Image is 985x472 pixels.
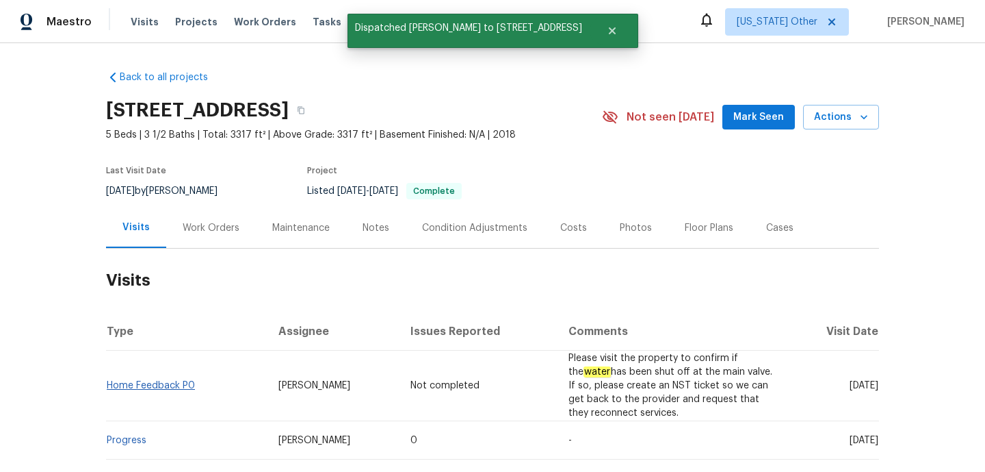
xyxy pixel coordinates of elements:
[106,166,166,175] span: Last Visit Date
[583,367,611,377] em: water
[337,186,366,196] span: [DATE]
[289,98,313,123] button: Copy Address
[627,110,714,124] span: Not seen [DATE]
[422,221,527,235] div: Condition Adjustments
[106,128,602,142] span: 5 Beds | 3 1/2 Baths | Total: 3317 ft² | Above Grade: 3317 ft² | Basement Finished: N/A | 2018
[307,166,337,175] span: Project
[590,17,635,45] button: Close
[106,103,289,117] h2: [STREET_ADDRESS]
[267,312,400,351] th: Assignee
[410,436,417,445] span: 0
[685,221,733,235] div: Floor Plans
[620,221,652,235] div: Photos
[278,436,350,445] span: [PERSON_NAME]
[408,187,460,195] span: Complete
[850,381,878,390] span: [DATE]
[307,186,462,196] span: Listed
[722,105,795,130] button: Mark Seen
[347,14,590,42] span: Dispatched [PERSON_NAME] to [STREET_ADDRESS]
[175,15,218,29] span: Projects
[363,221,389,235] div: Notes
[803,105,879,130] button: Actions
[766,221,793,235] div: Cases
[850,436,878,445] span: [DATE]
[882,15,964,29] span: [PERSON_NAME]
[369,186,398,196] span: [DATE]
[337,186,398,196] span: -
[106,183,234,199] div: by [PERSON_NAME]
[272,221,330,235] div: Maintenance
[789,312,879,351] th: Visit Date
[234,15,296,29] span: Work Orders
[106,71,237,84] a: Back to all projects
[814,109,868,126] span: Actions
[410,381,480,390] span: Not completed
[278,381,350,390] span: [PERSON_NAME]
[106,186,135,196] span: [DATE]
[399,312,557,351] th: Issues Reported
[737,15,817,29] span: [US_STATE] Other
[107,381,195,390] a: Home Feedback P0
[733,109,784,126] span: Mark Seen
[313,17,341,27] span: Tasks
[557,312,789,351] th: Comments
[568,436,572,445] span: -
[107,436,146,445] a: Progress
[568,353,772,418] span: Please visit the property to confirm if the has been shut off at the main valve. If so, please cr...
[106,312,267,351] th: Type
[122,221,150,234] div: Visits
[183,221,239,235] div: Work Orders
[560,221,587,235] div: Costs
[47,15,92,29] span: Maestro
[106,249,879,312] h2: Visits
[131,15,159,29] span: Visits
